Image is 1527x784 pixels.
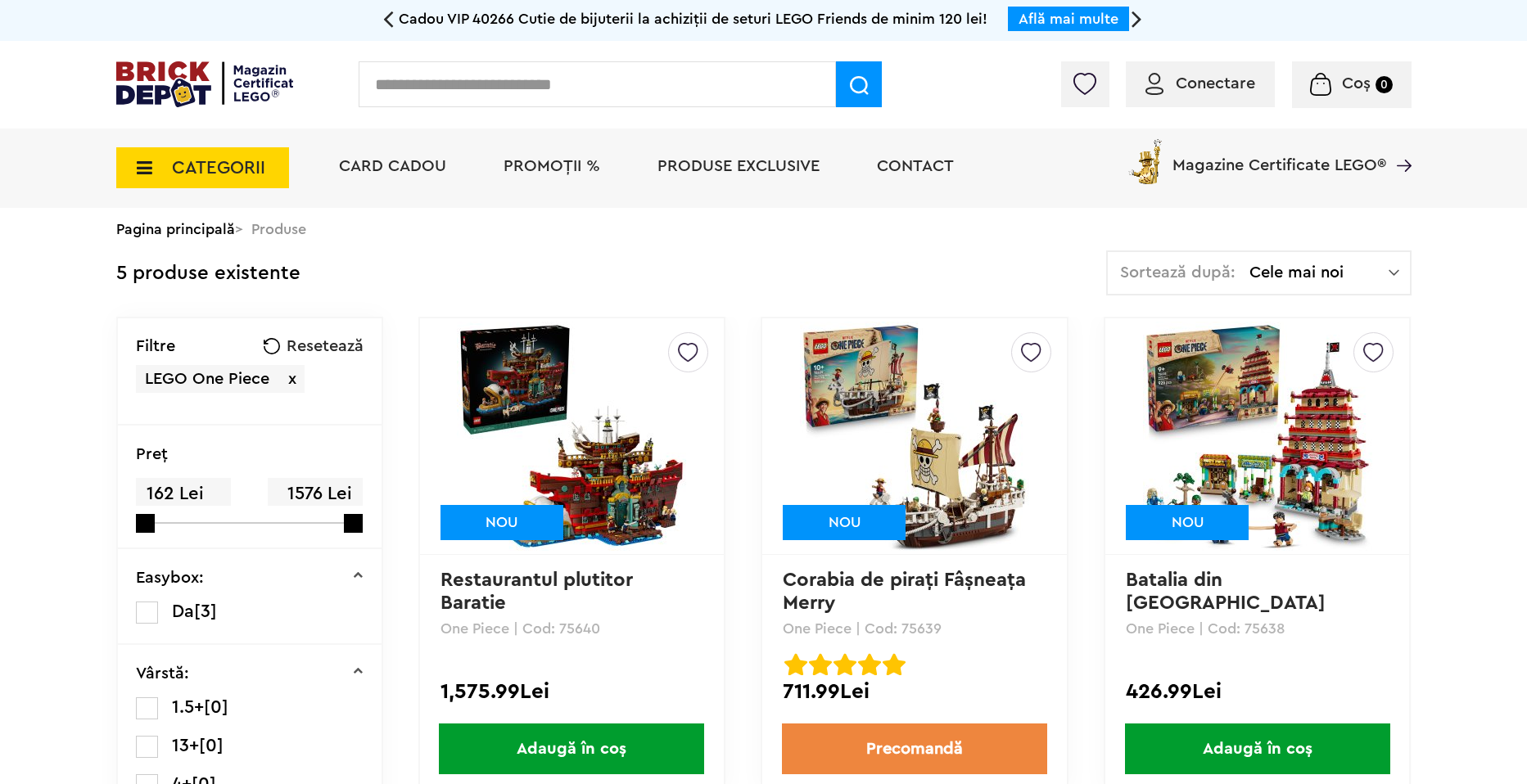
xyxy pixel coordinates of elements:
[116,208,1412,250] div: > Produse
[784,653,807,676] img: Evaluare cu stele
[287,338,364,354] span: Resetează
[1105,723,1409,774] a: Adaugă în coș
[1120,264,1236,281] span: Sortează după:
[783,570,1032,613] a: Corabia de piraţi Fâşneaţa Merry
[834,653,856,676] img: Evaluare cu stele
[440,505,563,540] div: NOU
[399,11,987,26] span: Cadou VIP 40266 Cutie de bijuterii la achiziții de seturi LEGO Friends de minim 120 lei!
[172,698,204,716] span: 1.5+
[1145,75,1255,92] a: Conectare
[172,159,265,177] span: CATEGORII
[1125,723,1390,774] span: Adaugă în coș
[1249,264,1389,281] span: Cele mai noi
[1143,322,1372,551] img: Batalia din Parcul Arlong
[204,698,228,716] span: [0]
[1376,76,1393,93] small: 0
[194,602,217,620] span: [3]
[1126,505,1249,540] div: NOU
[783,621,1046,636] p: One Piece | Cod: 75639
[1176,75,1255,92] span: Conectare
[288,371,296,387] span: x
[439,723,704,774] span: Adaugă în coș
[1126,681,1389,702] div: 426.99Lei
[877,158,954,174] a: Contact
[883,653,906,676] img: Evaluare cu stele
[657,158,820,174] a: Produse exclusive
[440,681,703,702] div: 1,575.99Lei
[145,371,269,387] span: LEGO One Piece
[440,570,639,613] a: Restaurantul plutitor Baratie
[800,322,1029,551] img: Corabia de piraţi Fâşneaţa Merry
[1386,136,1412,152] a: Magazine Certificate LEGO®
[136,478,231,510] span: 162 Lei
[339,158,446,174] a: Card Cadou
[782,723,1047,774] a: Precomandă
[199,737,224,755] span: [0]
[1172,136,1386,173] span: Magazine Certificate LEGO®
[116,250,300,297] div: 5 produse existente
[116,222,235,237] a: Pagina principală
[783,505,906,540] div: NOU
[858,653,881,676] img: Evaluare cu stele
[783,681,1046,702] div: 711.99Lei
[136,338,175,354] p: Filtre
[504,158,600,174] a: PROMOȚII %
[440,621,703,636] p: One Piece | Cod: 75640
[136,665,189,682] p: Vârstă:
[136,570,204,586] p: Easybox:
[268,478,363,510] span: 1576 Lei
[420,723,724,774] a: Adaugă în coș
[1342,75,1371,92] span: Coș
[136,446,168,462] p: Preţ
[809,653,832,676] img: Evaluare cu stele
[1019,11,1118,26] a: Află mai multe
[172,737,199,755] span: 13+
[1126,621,1389,636] p: One Piece | Cod: 75638
[172,602,194,620] span: Da
[457,322,686,551] img: Restaurantul plutitor Baratie
[1126,570,1326,613] a: Batalia din [GEOGRAPHIC_DATA]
